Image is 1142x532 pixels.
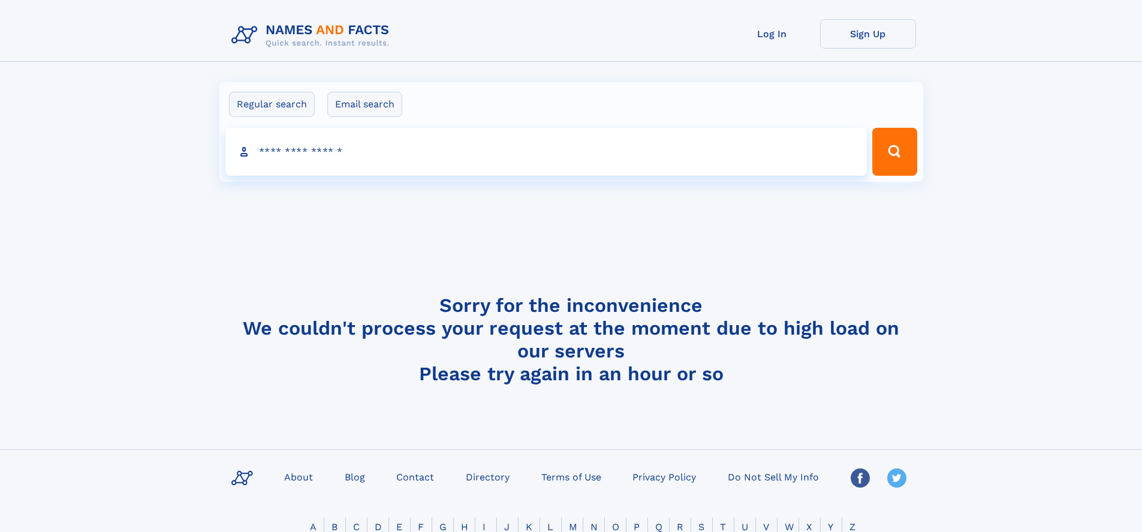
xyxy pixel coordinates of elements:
a: Do Not Sell My Info [723,468,824,485]
a: Privacy Policy [628,468,701,485]
a: About [279,468,318,485]
input: search input [225,128,867,176]
label: Regular search [229,92,315,117]
img: Twitter [887,468,906,488]
button: Search Button [872,128,917,176]
a: Contact [391,468,439,485]
a: Log In [724,19,820,49]
label: Email search [327,92,402,117]
img: Logo Names and Facts [227,19,399,52]
img: Facebook [851,468,870,488]
h4: Sorry for the inconvenience We couldn't process your request at the moment due to high load on ou... [227,294,916,385]
a: Terms of Use [537,468,606,485]
a: Blog [340,468,370,485]
a: Sign Up [820,19,916,49]
a: Directory [461,468,514,485]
